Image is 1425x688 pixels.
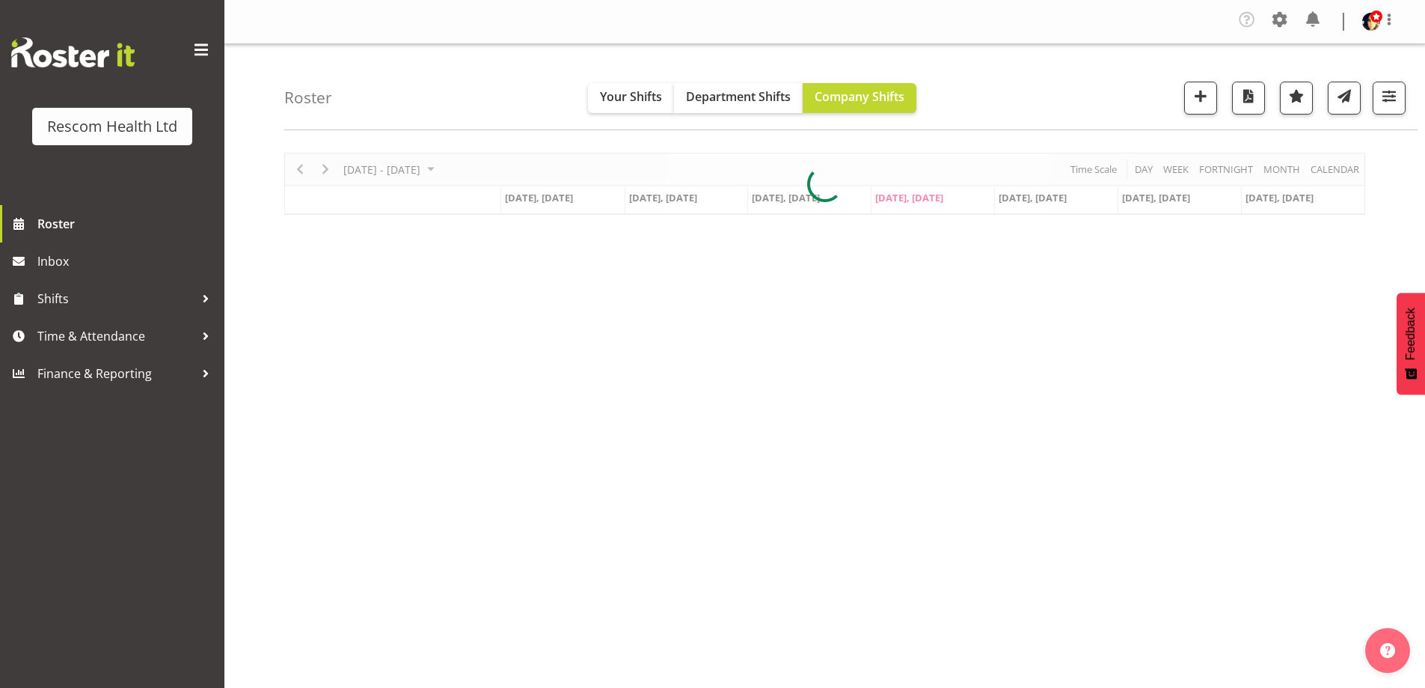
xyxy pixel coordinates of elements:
[1232,82,1265,115] button: Download a PDF of the roster according to the set date range.
[47,115,177,138] div: Rescom Health Ltd
[1397,293,1425,395] button: Feedback - Show survey
[1404,308,1418,360] span: Feedback
[588,83,674,113] button: Your Shifts
[37,325,194,347] span: Time & Attendance
[815,88,904,105] span: Company Shifts
[1328,82,1361,115] button: Send a list of all shifts for the selected filtered period to all rostered employees.
[284,89,332,106] h4: Roster
[1380,643,1395,658] img: help-xxl-2.png
[674,83,803,113] button: Department Shifts
[1373,82,1406,115] button: Filter Shifts
[600,88,662,105] span: Your Shifts
[37,250,217,273] span: Inbox
[686,88,791,105] span: Department Shifts
[37,287,194,310] span: Shifts
[1280,82,1313,115] button: Highlight an important date within the roster.
[37,213,217,235] span: Roster
[37,362,194,385] span: Finance & Reporting
[1362,13,1380,31] img: lisa-averill4ed0ba207759471a3c7c9c0bc18f64d8.png
[11,37,135,67] img: Rosterit website logo
[1184,82,1217,115] button: Add a new shift
[803,83,916,113] button: Company Shifts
